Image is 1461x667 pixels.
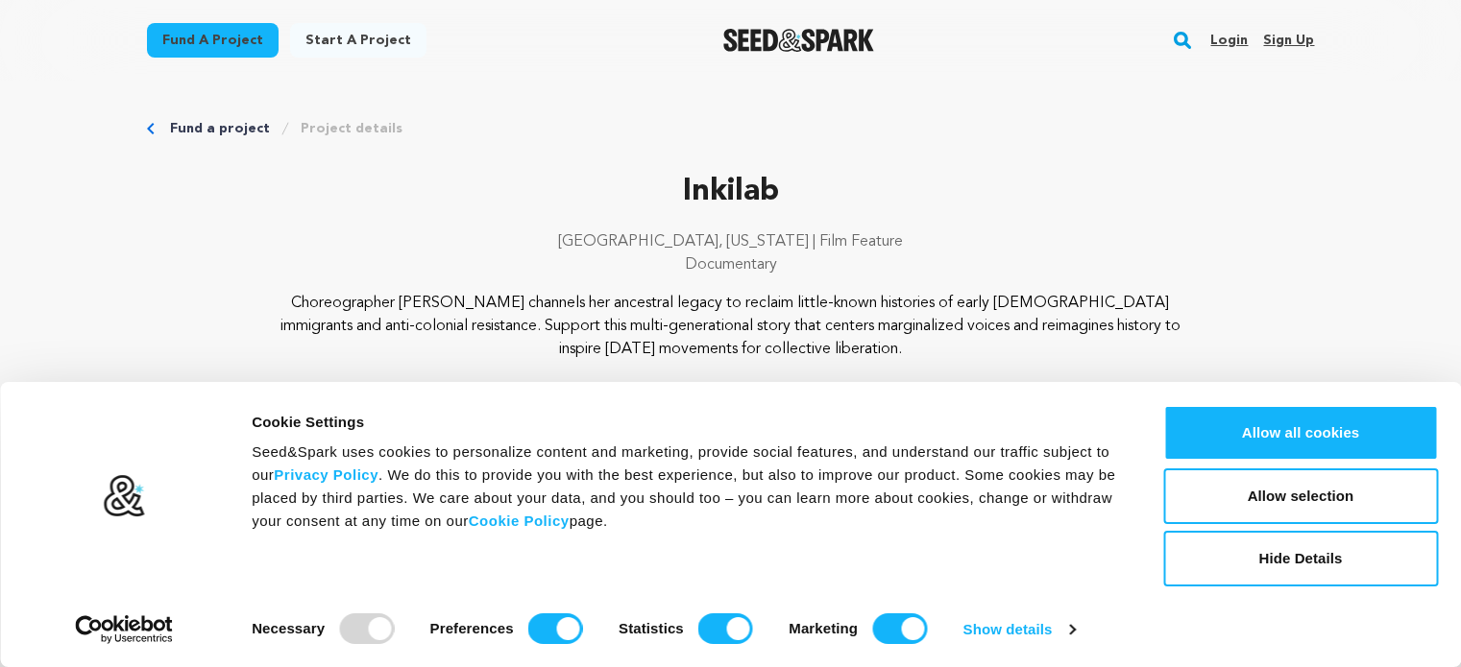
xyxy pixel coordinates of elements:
a: Seed&Spark Homepage [723,29,874,52]
button: Allow selection [1163,468,1438,524]
div: Cookie Settings [252,411,1120,434]
a: Show details [963,615,1075,644]
a: Fund a project [147,23,279,58]
strong: Marketing [789,620,858,636]
div: Breadcrumb [147,119,1315,138]
a: Login [1210,25,1248,56]
img: logo [103,474,146,518]
a: Start a project [290,23,426,58]
div: Seed&Spark uses cookies to personalize content and marketing, provide social features, and unders... [252,441,1120,533]
img: Seed&Spark Logo Dark Mode [723,29,874,52]
a: Cookie Policy [469,512,570,529]
a: Sign up [1263,25,1314,56]
p: Documentary [147,253,1315,276]
a: Fund a project [170,119,270,138]
p: Choreographer [PERSON_NAME] channels her ancestral legacy to reclaim little-known histories of ea... [263,292,1198,361]
strong: Statistics [619,620,684,636]
p: [GEOGRAPHIC_DATA], [US_STATE] | Film Feature [147,230,1315,253]
button: Hide Details [1163,531,1438,586]
p: Inkilab [147,169,1315,215]
strong: Preferences [430,620,514,636]
strong: Necessary [252,620,325,636]
a: Privacy Policy [274,466,378,483]
a: Usercentrics Cookiebot - opens in a new window [40,615,208,644]
button: Allow all cookies [1163,405,1438,461]
a: Project details [301,119,402,138]
legend: Consent Selection [251,606,252,607]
